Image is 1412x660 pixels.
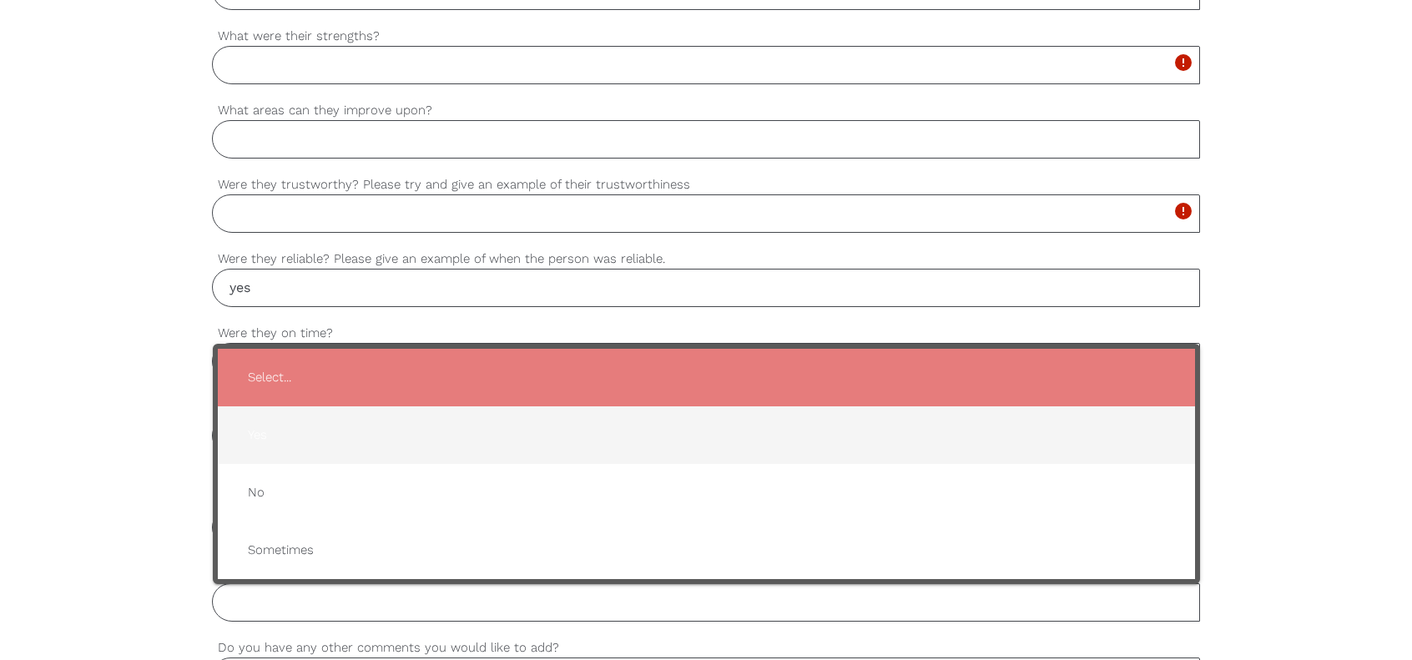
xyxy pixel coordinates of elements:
[212,249,1200,269] label: Were they reliable? Please give an example of when the person was reliable.
[212,175,1200,194] label: Were they trustworthy? Please try and give an example of their trustworthiness
[212,638,1200,657] label: Do you have any other comments you would like to add?
[1173,53,1193,73] i: error
[212,564,1200,583] label: How is their spoken and written English?
[234,357,1178,398] span: Select...
[212,472,1200,509] label: Would you recommend them for a job where they are working as a care or support worker and deliver...
[212,398,1200,417] label: Were they helpful? Please try and give an example of their helpfulness
[234,530,1178,571] span: Sometimes
[212,27,1200,46] label: What were their strengths?
[212,324,1200,343] label: Were they on time?
[234,472,1178,513] span: No
[212,101,1200,120] label: What areas can they improve upon?
[234,415,1178,456] span: Yes
[1173,201,1193,221] i: error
